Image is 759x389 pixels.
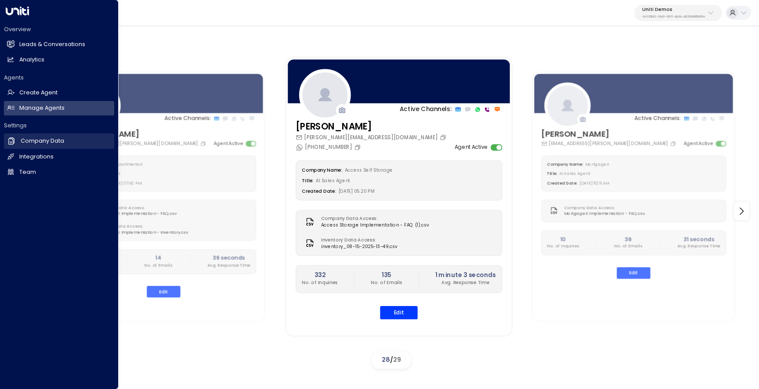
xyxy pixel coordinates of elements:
span: AI Sales Agent [316,178,350,184]
button: Copy [354,144,362,151]
button: Edit [147,286,181,298]
h2: 332 [302,271,338,280]
span: [DATE] 11:29 AM [579,180,609,186]
button: Edit [380,306,418,319]
h2: 36 seconds [207,254,250,262]
p: Avg. Response Time [207,262,250,268]
p: No. of Emails [371,280,402,286]
label: Company Name: [547,162,583,167]
h2: 36 [614,235,642,243]
label: Agent Active [683,140,713,147]
span: [DATE] 05:20 PM [339,188,375,194]
h2: Analytics [19,56,44,64]
p: 4c025b01-9fa0-46ff-ab3a-a620b886896e [642,15,705,18]
div: [PHONE_NUMBER] [296,143,362,151]
a: Team [4,165,114,180]
span: MortgageX [585,162,609,167]
a: Leads & Conversations [4,37,114,52]
h2: Settings [4,122,114,130]
label: Title: [547,171,557,176]
h2: Company Data [21,137,64,145]
p: No. of Emails [614,244,642,250]
h2: Create Agent [19,89,58,97]
p: No. of Inquiries [302,280,338,286]
p: Uniti Demos [642,7,705,12]
label: Agent Active [455,143,488,151]
label: Created Date: [302,188,336,194]
a: Integrations [4,150,114,164]
p: Active Channels: [400,105,452,114]
div: / [372,351,411,369]
span: AI Sales Agent [560,171,590,176]
label: Inventory Data Access: [321,237,394,243]
p: No. of Inquiries [547,244,579,250]
h2: 135 [371,271,402,280]
span: ApartmensX Implementation - Inventory.csv [94,230,188,236]
h2: Overview [4,25,114,33]
span: MortgageX Implementation - FAQ.csv [564,211,645,217]
h2: Leads & Conversations [19,40,85,49]
span: ApartmensX Implementation - FAQ.csv [94,211,177,217]
button: Copy [200,141,208,147]
label: Title: [302,178,314,184]
button: Copy [440,134,448,141]
p: Active Channels: [634,115,680,122]
span: ApartmentsX [115,162,143,167]
h3: [PERSON_NAME] [71,128,208,140]
label: Company Name: [302,167,343,173]
a: Company Data [4,133,114,148]
label: Company Data Access: [564,205,642,211]
span: Access Self Storage [345,167,393,173]
h2: 14 [144,254,172,262]
label: Agent Active [213,140,243,147]
label: Inventory Data Access: [94,223,185,230]
p: Avg. Response Time [435,280,496,286]
h3: [PERSON_NAME] [296,120,448,133]
a: Analytics [4,53,114,67]
p: Active Channels: [164,115,210,122]
h2: 31 seconds [677,235,720,243]
label: Company Data Access: [321,216,426,222]
div: [EMAIL_ADDRESS][PERSON_NAME][DOMAIN_NAME] [71,140,208,147]
h2: Manage Agents [19,104,65,112]
div: [PERSON_NAME][EMAIL_ADDRESS][DOMAIN_NAME] [296,133,448,141]
h2: Team [19,168,36,176]
h2: Agents [4,74,114,82]
span: 29 [393,355,401,364]
h2: 10 [547,235,579,243]
p: No. of Emails [144,262,172,268]
span: 28 [382,355,390,364]
span: Access Storage Implementation - FAQ (1).csv [321,222,429,229]
label: Created Date: [547,180,578,186]
button: Uniti Demos4c025b01-9fa0-46ff-ab3a-a620b886896e [634,5,722,21]
h2: Integrations [19,153,54,161]
span: [DATE] 07:42 PM [110,180,142,186]
button: Edit [617,267,651,279]
h2: 1 minute 3 seconds [435,271,496,280]
div: [EMAIL_ADDRESS][PERSON_NAME][DOMAIN_NAME] [541,140,678,147]
a: Manage Agents [4,101,114,115]
p: Avg. Response Time [677,244,720,250]
button: Copy [670,141,677,147]
label: Company Data Access: [94,205,173,211]
a: Create Agent [4,86,114,100]
span: inventory_08-15-2025-13-49.csv [321,243,398,250]
h3: [PERSON_NAME] [541,128,678,140]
